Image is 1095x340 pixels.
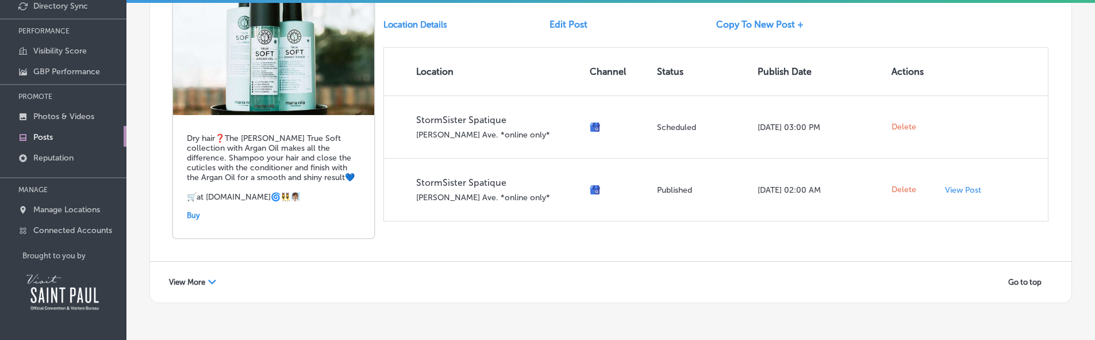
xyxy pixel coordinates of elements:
p: Photos & Videos [33,112,94,121]
p: Visibility Score [33,46,87,56]
th: Location [384,48,585,95]
p: [DATE] 02:00 AM [758,185,882,195]
p: [DATE] 03:00 PM [758,123,882,132]
h5: Dry hair❓The [PERSON_NAME] True Soft collection with Argan Oil makes all the difference. Shampoo ... [187,133,360,202]
img: Visit Saint Paul [22,269,103,314]
p: Scheduled [657,123,748,132]
th: Publish Date [753,48,887,95]
p: StormSister Spatique [416,114,581,125]
th: Status [652,48,753,95]
p: Published [657,185,748,195]
a: View Post [945,185,989,195]
th: Channel [585,48,652,95]
a: Edit Post [550,19,597,30]
p: Manage Locations [33,205,100,215]
span: Go to top [1008,278,1042,286]
span: Delete [892,185,916,195]
span: Delete [892,122,916,132]
p: GBP Performance [33,67,100,77]
a: Copy To New Post + [716,19,813,30]
p: Directory Sync [33,1,88,11]
th: Actions [887,48,940,95]
p: Location Details [383,20,447,30]
p: [PERSON_NAME] Ave. *online only* [416,193,581,203]
p: Brought to you by [22,251,126,260]
span: View More [169,278,205,286]
p: Posts [33,132,53,142]
p: View Post [945,185,981,195]
p: Connected Accounts [33,226,112,235]
p: Reputation [33,153,74,163]
p: [PERSON_NAME] Ave. *online only* [416,130,581,140]
p: StormSister Spatique [416,177,581,188]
